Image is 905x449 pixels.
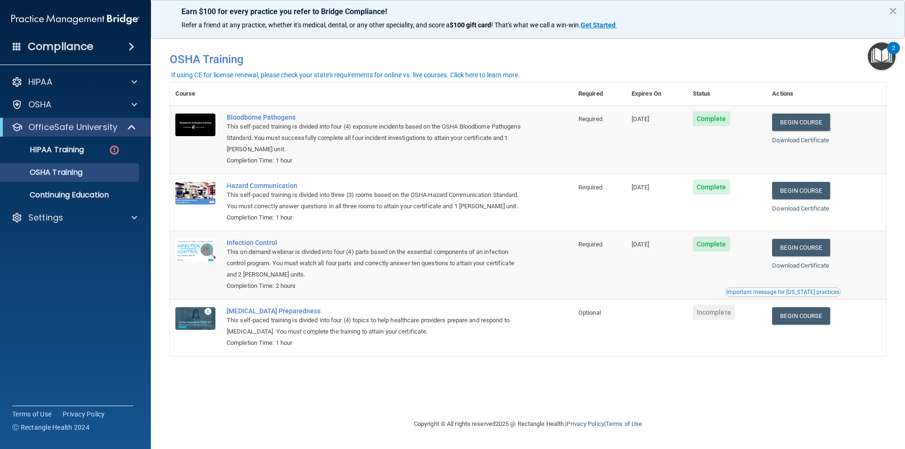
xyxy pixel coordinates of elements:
[450,21,491,29] strong: $100 gift card
[108,144,120,156] img: danger-circle.6113f641.png
[11,76,137,88] a: HIPAA
[892,48,895,60] div: 2
[28,99,52,110] p: OSHA
[227,114,526,121] a: Bloodborne Pathogens
[11,212,137,223] a: Settings
[227,280,526,292] div: Completion Time: 2 hours
[772,307,830,325] a: Begin Course
[63,409,105,419] a: Privacy Policy
[227,246,526,280] div: This on-demand webinar is divided into four (4) parts based on the essential components of an inf...
[772,262,829,269] a: Download Certificate
[632,115,650,122] span: [DATE]
[772,182,830,199] a: Begin Course
[693,305,735,320] span: Incomplete
[227,337,526,349] div: Completion Time: 1 hour
[626,82,687,106] th: Expires On
[726,289,839,295] div: Important message for [US_STATE] practices
[567,420,604,427] a: Privacy Policy
[227,315,526,337] div: This self-paced training is divided into four (4) topics to help healthcare providers prepare and...
[12,409,51,419] a: Terms of Use
[28,76,52,88] p: HIPAA
[227,189,526,212] div: This self-paced training is divided into three (3) rooms based on the OSHA Hazard Communication S...
[6,190,135,200] p: Continuing Education
[181,7,874,16] p: Earn $100 for every practice you refer to Bridge Compliance!
[693,111,730,126] span: Complete
[581,21,617,29] a: Get Started
[227,121,526,155] div: This self-paced training is divided into four (4) exposure incidents based on the OSHA Bloodborne...
[632,184,650,191] span: [DATE]
[12,423,90,432] span: Ⓒ Rectangle Health 2024
[766,82,886,106] th: Actions
[573,82,626,106] th: Required
[11,10,140,29] img: PMB logo
[578,241,602,248] span: Required
[227,182,526,189] a: Hazard Communication
[772,239,830,256] a: Begin Course
[227,307,526,315] a: [MEDICAL_DATA] Preparedness
[227,239,526,246] a: Infection Control
[578,115,602,122] span: Required
[28,212,63,223] p: Settings
[11,122,137,133] a: OfficeSafe University
[11,99,137,110] a: OSHA
[6,145,84,155] p: HIPAA Training
[491,21,581,29] span: ! That's what we call a win-win.
[6,168,82,177] p: OSHA Training
[868,42,896,70] button: Open Resource Center, 2 new notifications
[693,237,730,252] span: Complete
[578,184,602,191] span: Required
[170,82,221,106] th: Course
[693,180,730,195] span: Complete
[687,82,767,106] th: Status
[606,420,642,427] a: Terms of Use
[170,53,886,66] h4: OSHA Training
[772,137,829,144] a: Download Certificate
[725,287,841,297] button: Read this if you are a dental practitioner in the state of CA
[581,21,616,29] strong: Get Started
[181,21,450,29] span: Refer a friend at any practice, whether it's medical, dental, or any other speciality, and score a
[578,309,601,316] span: Optional
[28,40,93,53] h4: Compliance
[632,241,650,248] span: [DATE]
[171,72,520,78] div: If using CE for license renewal, please check your state's requirements for online vs. live cours...
[227,212,526,223] div: Completion Time: 1 hour
[772,114,830,131] a: Begin Course
[227,155,526,166] div: Completion Time: 1 hour
[889,3,897,18] button: Close
[28,122,117,133] p: OfficeSafe University
[356,409,700,439] div: Copyright © All rights reserved 2025 @ Rectangle Health | |
[170,70,521,80] button: If using CE for license renewal, please check your state's requirements for online vs. live cours...
[772,205,829,212] a: Download Certificate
